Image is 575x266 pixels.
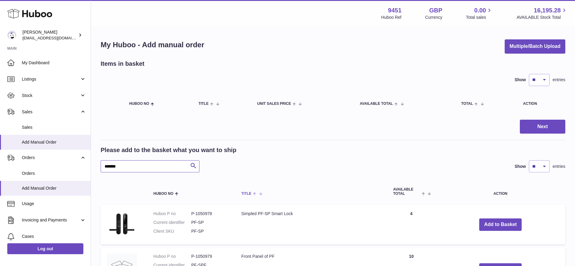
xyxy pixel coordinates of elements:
[191,211,229,217] dd: P-1050978
[22,201,86,207] span: Usage
[515,164,526,169] label: Show
[22,125,86,130] span: Sales
[129,102,149,106] span: Huboo no
[7,243,83,254] a: Log out
[387,205,436,244] td: 4
[461,102,473,106] span: Total
[520,120,565,134] button: Next
[516,6,568,20] a: 16,195.28 AVAILABLE Stock Total
[505,39,565,54] button: Multiple/Batch Upload
[153,254,191,259] dt: Huboo P no
[101,146,236,154] h2: Please add to the basket what you want to ship
[241,192,251,196] span: Title
[553,164,565,169] span: entries
[107,211,137,237] img: Simpled PF-SP Smart Lock
[22,109,80,115] span: Sales
[22,217,80,223] span: Invoicing and Payments
[516,15,568,20] span: AVAILABLE Stock Total
[235,205,387,244] td: Simpled PF-SP Smart Lock
[466,6,493,20] a: 0.00 Total sales
[22,76,80,82] span: Listings
[22,35,89,40] span: [EMAIL_ADDRESS][DOMAIN_NAME]
[360,102,393,106] span: AVAILABLE Total
[101,60,145,68] h2: Items in basket
[429,6,442,15] strong: GBP
[22,139,86,145] span: Add Manual Order
[22,171,86,176] span: Orders
[153,228,191,234] dt: Client SKU
[257,102,291,106] span: Unit Sales Price
[466,15,493,20] span: Total sales
[479,218,522,231] button: Add to Basket
[101,40,204,50] h1: My Huboo - Add manual order
[153,192,173,196] span: Huboo no
[199,102,209,106] span: Title
[425,15,443,20] div: Currency
[153,220,191,225] dt: Current identifier
[388,6,402,15] strong: 9451
[534,6,561,15] span: 16,195.28
[191,228,229,234] dd: PF-SP
[22,29,77,41] div: [PERSON_NAME]
[381,15,402,20] div: Huboo Ref
[523,102,559,106] div: Action
[474,6,486,15] span: 0.00
[153,211,191,217] dt: Huboo P no
[515,77,526,83] label: Show
[22,60,86,66] span: My Dashboard
[191,254,229,259] dd: P-1050979
[553,77,565,83] span: entries
[22,155,80,161] span: Orders
[22,234,86,239] span: Cases
[22,185,86,191] span: Add Manual Order
[22,93,80,98] span: Stock
[436,181,565,201] th: Action
[393,188,420,195] span: AVAILABLE Total
[191,220,229,225] dd: PF-SP
[7,31,16,40] img: internalAdmin-9451@internal.huboo.com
